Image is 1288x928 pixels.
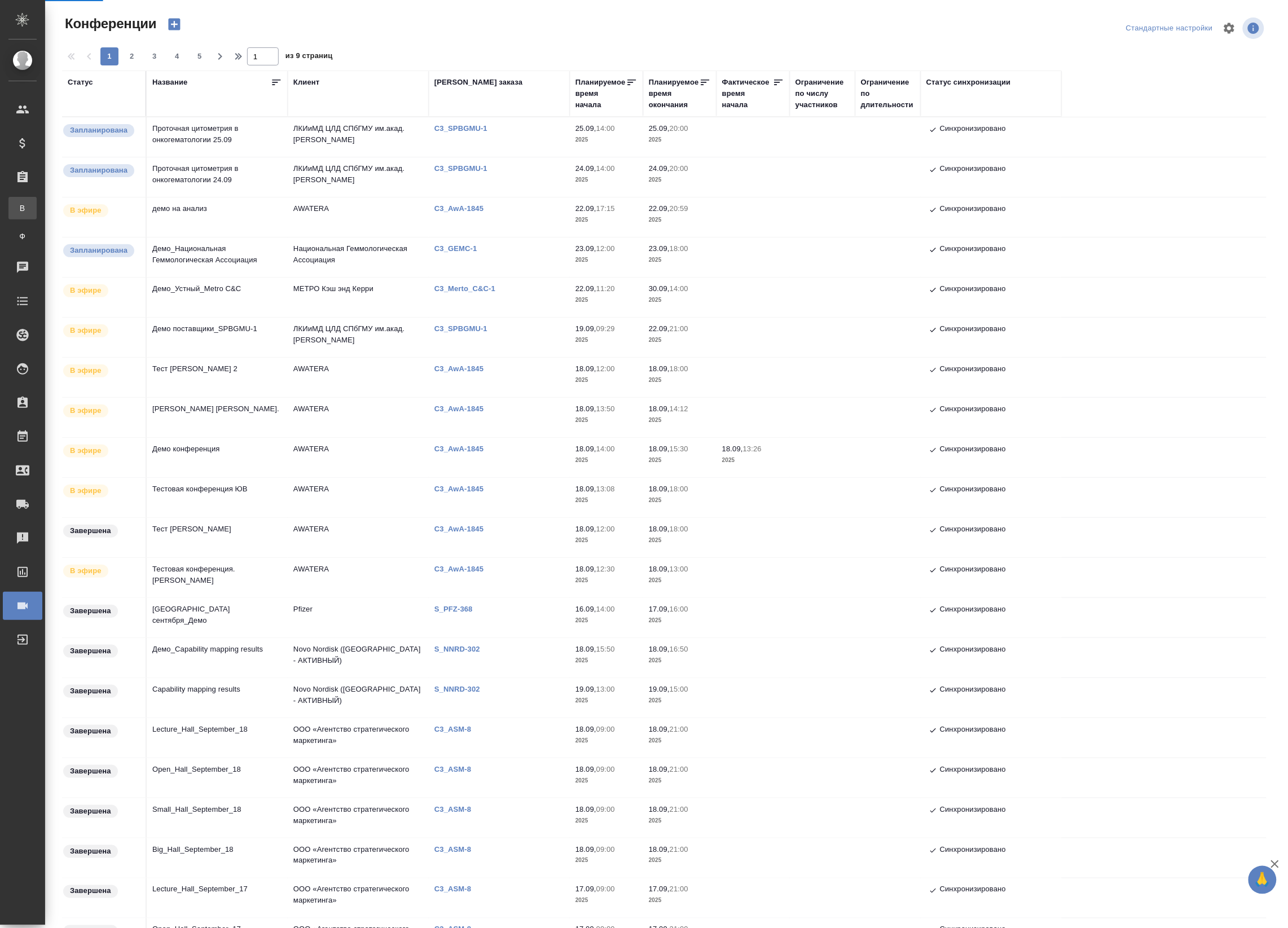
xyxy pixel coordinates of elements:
p: 20:59 [670,204,688,213]
td: AWATERA [288,398,429,437]
div: Статус [68,77,93,88]
p: S_PFZ-368 [434,605,481,613]
p: 18.09, [575,445,596,453]
p: 2025 [649,415,711,426]
p: Синхронизировано [940,764,1006,777]
p: 2025 [649,775,711,786]
span: 3 [146,51,164,62]
p: 19.09, [649,685,670,693]
p: S_NNRD-302 [434,645,489,653]
p: 21:00 [670,845,688,854]
p: 18.09, [649,445,670,453]
p: 18.09, [722,445,743,453]
a: C3_SPBGMU-1 [434,124,496,133]
p: 2025 [649,214,711,226]
p: 21:00 [670,725,688,733]
p: Синхронизировано [940,283,1006,297]
a: C3_AwA-1845 [434,485,492,493]
p: Синхронизировано [940,644,1006,657]
p: 2025 [575,855,638,867]
p: 20:00 [670,124,688,133]
p: Синхронизировано [940,203,1006,217]
td: AWATERA [288,558,429,597]
p: C3_SPBGMU-1 [434,164,496,173]
p: C3_GEMC-1 [434,244,486,253]
p: 13:26 [743,445,762,453]
button: 🙏 [1249,866,1277,894]
p: 25.09, [575,124,596,133]
div: Планируемое время окончания [649,77,700,111]
p: 2025 [649,735,711,746]
p: 2025 [575,495,638,506]
td: Демо_Устный_Metro C&C [147,278,288,317]
p: Завершена [70,685,111,697]
p: Синхронизировано [940,724,1006,737]
p: 13:08 [596,485,615,493]
p: 2025 [722,455,784,466]
p: 2025 [575,575,638,586]
p: 23.09, [649,244,670,253]
td: ООО «Агентство стратегического маркетинга» [288,838,429,878]
p: Синхронизировано [940,363,1006,377]
td: [PERSON_NAME] [PERSON_NAME]. [147,398,288,437]
p: 2025 [649,655,711,666]
p: 2025 [575,695,638,706]
p: 16.09, [575,605,596,613]
p: В эфире [70,485,102,496]
span: из 9 страниц [285,49,333,65]
a: В [8,197,37,219]
p: Синхронизировано [940,684,1006,697]
a: C3_AwA-1845 [434,525,492,533]
p: Синхронизировано [940,123,1006,137]
p: 24.09, [575,164,596,173]
p: 22.09, [575,204,596,213]
p: 2025 [649,455,711,466]
p: 18:00 [670,364,688,373]
p: 2025 [649,615,711,626]
p: Синхронизировано [940,483,1006,497]
p: Синхронизировано [940,884,1006,898]
p: 14:00 [596,164,615,173]
p: 22.09, [649,324,670,333]
span: 5 [191,51,209,62]
p: 13:50 [596,404,615,413]
a: C3_ASM-8 [434,845,480,854]
p: 22.09, [575,284,596,293]
p: 2025 [649,695,711,706]
p: 2025 [649,375,711,386]
td: Novo Nordisk ([GEOGRAPHIC_DATA] - АКТИВНЫЙ) [288,678,429,718]
p: 2025 [649,575,711,586]
td: Тестовая конференция ЮВ [147,478,288,517]
p: 21:00 [670,885,688,894]
p: 18.09, [575,364,596,373]
button: Создать [161,15,188,34]
a: C3_SPBGMU-1 [434,324,496,333]
p: 18.09, [575,765,596,773]
div: Статус синхронизации [926,77,1011,88]
span: В [14,203,31,214]
p: Синхронизировано [940,403,1006,417]
p: 2025 [649,254,711,266]
p: 18.09, [575,565,596,573]
a: C3_ASM-8 [434,765,480,773]
td: Тестовая конференция. [PERSON_NAME] [147,558,288,597]
p: 24.09, [649,164,670,173]
button: 4 [168,47,186,65]
p: Завершена [70,846,111,857]
a: C3_AwA-1845 [434,445,492,453]
td: ЛКИиМД ЦЛД СПбГМУ им.акад. [PERSON_NAME] [288,318,429,357]
td: Big_Hall_September_18 [147,838,288,878]
p: 2025 [575,415,638,426]
a: C3_Merto_C&C-1 [434,284,504,293]
p: 09:00 [596,725,615,733]
p: 13:00 [596,685,615,693]
p: 18.09, [575,525,596,533]
p: 18.09, [575,404,596,413]
td: демо на анализ [147,197,288,237]
p: 17.09, [649,605,670,613]
p: 2025 [575,735,638,746]
td: МЕТРО Кэш энд Керри [288,278,429,317]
